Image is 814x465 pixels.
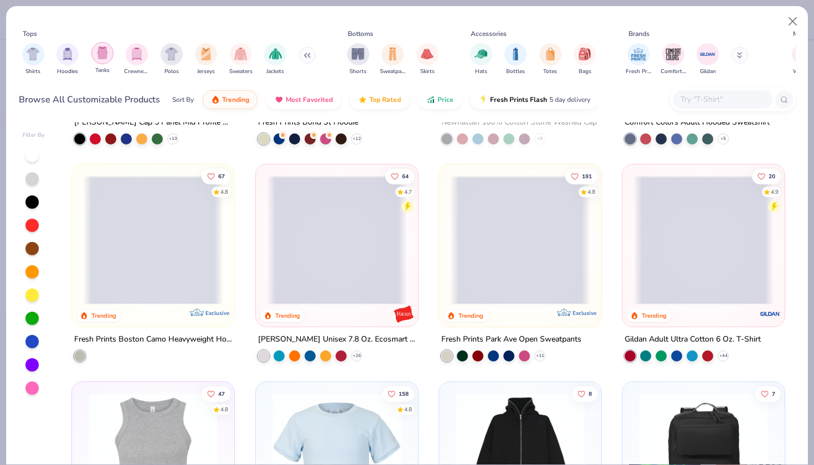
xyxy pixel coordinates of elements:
[74,333,232,347] div: Fresh Prints Boston Camo Heavyweight Hoodie
[349,68,367,76] span: Shorts
[479,95,488,104] img: flash.gif
[471,29,507,39] div: Accessories
[258,116,358,130] div: Fresh Prints Bond St Hoodie
[539,43,561,76] div: filter for Totes
[96,46,109,59] img: Tanks Image
[56,43,79,76] button: filter button
[352,136,360,142] span: + 12
[792,43,814,76] button: filter button
[793,68,813,76] span: Women
[752,169,781,184] button: Like
[504,43,527,76] button: filter button
[697,43,719,76] button: filter button
[772,391,775,396] span: 7
[264,43,286,76] div: filter for Jackets
[543,68,557,76] span: Totes
[382,386,414,401] button: Like
[699,46,716,63] img: Gildan Image
[549,94,590,106] span: 5 day delivery
[661,43,686,76] div: filter for Comfort Colors
[206,309,230,317] span: Exclusive
[719,353,728,359] span: + 44
[565,169,597,184] button: Like
[697,43,719,76] div: filter for Gildan
[266,90,341,109] button: Most Favorited
[22,43,44,76] div: filter for Shirts
[202,169,230,184] button: Like
[347,43,369,76] div: filter for Shorts
[23,29,37,39] div: Tops
[437,95,454,104] span: Price
[91,42,114,75] div: filter for Tanks
[589,391,592,396] span: 8
[229,68,253,76] span: Sweaters
[506,68,525,76] span: Bottles
[95,66,110,75] span: Tanks
[348,29,373,39] div: Bottoms
[421,48,434,60] img: Skirts Image
[211,95,220,104] img: trending.gif
[470,43,492,76] div: filter for Hats
[471,90,599,109] button: Fresh Prints Flash5 day delivery
[535,353,544,359] span: + 11
[385,169,414,184] button: Like
[202,386,230,401] button: Like
[475,68,487,76] span: Hats
[387,48,399,60] img: Sweatpants Image
[124,43,150,76] div: filter for Crewnecks
[197,68,215,76] span: Jerseys
[61,48,74,60] img: Hoodies Image
[91,43,114,76] button: filter button
[172,95,194,105] div: Sort By
[131,48,143,60] img: Crewnecks Image
[380,43,405,76] div: filter for Sweatpants
[769,174,775,179] span: 20
[369,95,401,104] span: Top Rated
[401,174,408,179] span: 64
[380,43,405,76] button: filter button
[161,43,183,76] button: filter button
[380,68,405,76] span: Sweatpants
[393,303,415,325] img: Hanes logo
[404,405,411,414] div: 4.8
[22,43,44,76] button: filter button
[628,29,650,39] div: Brands
[441,333,581,347] div: Fresh Prints Park Ave Open Sweatpants
[220,405,228,414] div: 4.8
[574,43,596,76] button: filter button
[200,48,212,60] img: Jerseys Image
[27,48,39,60] img: Shirts Image
[347,43,369,76] button: filter button
[579,68,591,76] span: Bags
[398,391,408,396] span: 158
[537,136,543,142] span: + 9
[539,43,561,76] button: filter button
[759,303,781,325] img: Gildan logo
[195,43,217,76] button: filter button
[124,43,150,76] button: filter button
[661,43,686,76] button: filter button
[404,188,411,197] div: 4.7
[418,90,462,109] button: Price
[792,43,814,76] div: filter for Women
[195,43,217,76] div: filter for Jerseys
[626,43,651,76] button: filter button
[165,48,178,60] img: Polos Image
[626,43,651,76] div: filter for Fresh Prints
[164,68,179,76] span: Polos
[19,93,160,106] div: Browse All Customizable Products
[470,43,492,76] button: filter button
[579,48,591,60] img: Bags Image
[420,68,435,76] span: Skirts
[573,309,596,317] span: Exclusive
[544,48,557,60] img: Totes Image
[582,174,592,179] span: 191
[782,11,803,32] button: Close
[416,43,439,76] div: filter for Skirts
[352,48,364,60] img: Shorts Image
[169,136,177,142] span: + 13
[203,90,257,109] button: Trending
[229,43,253,76] button: filter button
[771,188,779,197] div: 4.9
[625,116,770,130] div: Comfort Colors Adult Hooded Sweatshirt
